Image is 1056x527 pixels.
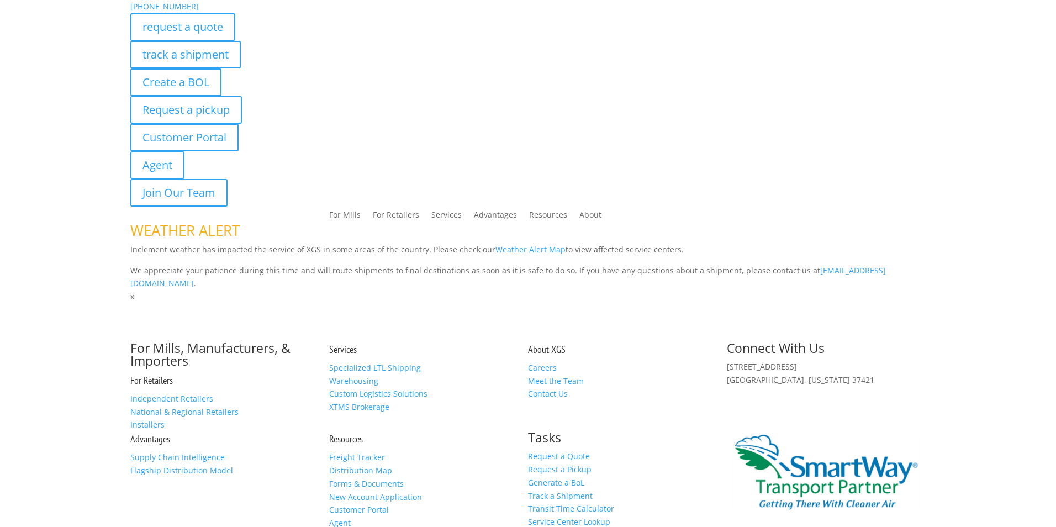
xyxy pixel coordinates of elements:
[130,303,926,325] h1: Contact Us
[528,431,727,450] h2: Tasks
[130,407,239,417] a: National & Regional Retailers
[329,492,422,502] a: New Account Application
[130,1,199,12] a: [PHONE_NUMBER]
[130,419,165,430] a: Installers
[130,374,173,387] a: For Retailers
[329,433,363,445] a: Resources
[130,393,213,404] a: Independent Retailers
[727,386,737,397] img: group-6
[329,478,404,489] a: Forms & Documents
[130,465,233,476] a: Flagship Distribution Model
[727,360,926,387] p: [STREET_ADDRESS] [GEOGRAPHIC_DATA], [US_STATE] 37421
[329,388,427,399] a: Custom Logistics Solutions
[528,491,593,501] a: Track a Shipment
[329,362,421,373] a: Specialized LTL Shipping
[329,465,392,476] a: Distribution Map
[528,343,566,356] a: About XGS
[528,477,584,488] a: Generate a BoL
[727,431,926,513] img: Smartway_Logo
[529,211,567,223] a: Resources
[130,96,242,124] a: Request a pickup
[329,343,357,356] a: Services
[130,325,926,339] p: Complete the form below and a member of our team will be in touch within 24 hours.
[528,388,568,399] a: Contact Us
[130,339,291,370] a: For Mills, Manufacturers, & Importers
[130,433,170,445] a: Advantages
[130,264,926,291] p: We appreciate your patience during this time and will route shipments to final destinations as so...
[130,41,241,68] a: track a shipment
[130,151,184,179] a: Agent
[528,503,614,514] a: Transit Time Calculator
[130,290,926,303] p: x
[130,452,225,462] a: Supply Chain Intelligence
[130,243,926,264] p: Inclement weather has impacted the service of XGS in some areas of the country. Please check our ...
[130,13,235,41] a: request a quote
[130,68,221,96] a: Create a BOL
[130,220,240,240] span: WEATHER ALERT
[329,452,385,462] a: Freight Tracker
[528,362,557,373] a: Careers
[130,179,228,207] a: Join Our Team
[130,124,239,151] a: Customer Portal
[528,464,592,475] a: Request a Pickup
[528,376,584,386] a: Meet the Team
[431,211,462,223] a: Services
[474,211,517,223] a: Advantages
[329,504,389,515] a: Customer Portal
[495,244,566,255] a: Weather Alert Map
[329,402,389,412] a: XTMS Brokerage
[528,451,590,461] a: Request a Quote
[329,211,361,223] a: For Mills
[329,376,378,386] a: Warehousing
[579,211,601,223] a: About
[528,517,610,527] a: Service Center Lookup
[727,342,926,360] h2: Connect With Us
[373,211,419,223] a: For Retailers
